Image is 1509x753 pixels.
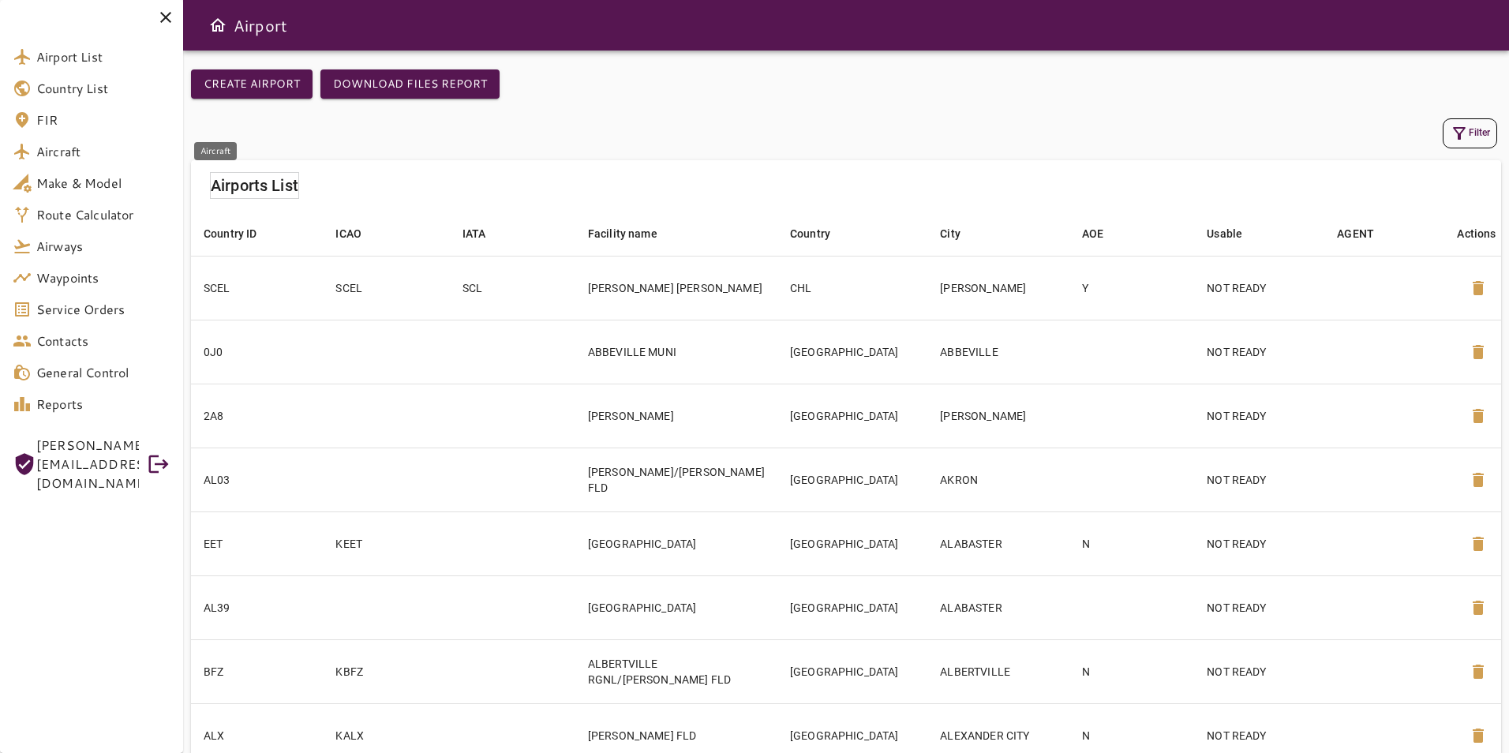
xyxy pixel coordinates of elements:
span: delete [1469,726,1488,745]
h6: Airport [234,13,287,38]
span: City [940,224,981,243]
p: NOT READY [1207,280,1312,296]
td: [GEOGRAPHIC_DATA] [777,448,927,511]
div: Country [790,224,830,243]
span: Airways [36,237,170,256]
div: Aircraft [194,142,237,160]
p: NOT READY [1207,728,1312,744]
button: Delete Airport [1459,653,1497,691]
span: AGENT [1337,224,1395,243]
span: Country [790,224,851,243]
div: Usable [1207,224,1242,243]
span: Make & Model [36,174,170,193]
div: ICAO [335,224,361,243]
button: Delete Airport [1459,333,1497,371]
td: 0J0 [191,320,323,384]
td: [PERSON_NAME] [927,256,1069,320]
td: ABBEVILLE MUNI [575,320,777,384]
button: Create airport [191,69,313,99]
td: AKRON [927,448,1069,511]
p: NOT READY [1207,600,1312,616]
td: AL03 [191,448,323,511]
button: Filter [1443,118,1497,148]
span: Route Calculator [36,205,170,224]
span: delete [1469,662,1488,681]
span: Service Orders [36,300,170,319]
button: Download Files Report [320,69,500,99]
span: delete [1469,279,1488,298]
span: Facility name [588,224,678,243]
div: AGENT [1337,224,1374,243]
td: ALBERTVILLE RGNL/[PERSON_NAME] FLD [575,639,777,703]
td: ALABASTER [927,575,1069,639]
td: [GEOGRAPHIC_DATA] [777,511,927,575]
span: Airport List [36,47,170,66]
span: Contacts [36,332,170,350]
span: Reports [36,395,170,414]
p: NOT READY [1207,536,1312,552]
td: ABBEVILLE [927,320,1069,384]
h6: Airports List [211,173,298,198]
td: [GEOGRAPHIC_DATA] [575,511,777,575]
td: [GEOGRAPHIC_DATA] [777,639,927,703]
span: Aircraft [36,142,170,161]
td: N [1069,511,1194,575]
p: NOT READY [1207,408,1312,424]
span: delete [1469,406,1488,425]
span: ICAO [335,224,382,243]
span: IATA [462,224,507,243]
span: delete [1469,343,1488,362]
div: Country ID [204,224,257,243]
div: IATA [462,224,486,243]
span: delete [1469,470,1488,489]
span: Waypoints [36,268,170,287]
span: General Control [36,363,170,382]
td: SCEL [191,256,323,320]
td: 2A8 [191,384,323,448]
td: CHL [777,256,927,320]
td: N [1069,639,1194,703]
span: Usable [1207,224,1263,243]
td: SCL [450,256,575,320]
td: BFZ [191,639,323,703]
td: [PERSON_NAME] [PERSON_NAME] [575,256,777,320]
td: [PERSON_NAME] [927,384,1069,448]
p: NOT READY [1207,664,1312,680]
td: KBFZ [323,639,449,703]
span: delete [1469,534,1488,553]
td: KEET [323,511,449,575]
td: ALABASTER [927,511,1069,575]
p: NOT READY [1207,472,1312,488]
p: NOT READY [1207,344,1312,360]
td: Y [1069,256,1194,320]
button: Delete Airport [1459,461,1497,499]
span: delete [1469,598,1488,617]
button: Delete Airport [1459,397,1497,435]
span: AOE [1082,224,1124,243]
td: [GEOGRAPHIC_DATA] [777,320,927,384]
td: [PERSON_NAME] [575,384,777,448]
td: [GEOGRAPHIC_DATA] [777,384,927,448]
span: Country ID [204,224,278,243]
span: [PERSON_NAME][EMAIL_ADDRESS][DOMAIN_NAME] [36,436,139,493]
button: Delete Airport [1459,269,1497,307]
span: Country List [36,79,170,98]
span: FIR [36,111,170,129]
td: ALBERTVILLE [927,639,1069,703]
div: Facility name [588,224,657,243]
td: [PERSON_NAME]/[PERSON_NAME] FLD [575,448,777,511]
button: Open drawer [202,9,234,41]
td: [GEOGRAPHIC_DATA] [777,575,927,639]
div: AOE [1082,224,1103,243]
td: AL39 [191,575,323,639]
td: EET [191,511,323,575]
button: Delete Airport [1459,589,1497,627]
td: SCEL [323,256,449,320]
td: [GEOGRAPHIC_DATA] [575,575,777,639]
div: City [940,224,960,243]
button: Delete Airport [1459,525,1497,563]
